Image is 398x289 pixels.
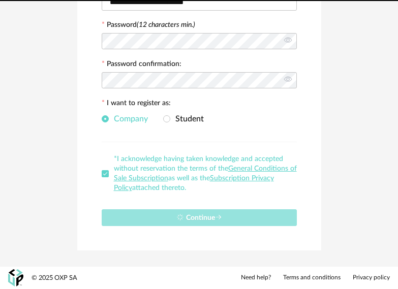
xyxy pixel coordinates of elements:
a: General Conditions of Sale Subscription [114,165,297,182]
a: Terms and conditions [283,274,341,282]
i: (12 characters min.) [137,21,195,28]
img: OXP [8,269,23,287]
a: Need help? [241,274,271,282]
label: Password [107,21,195,28]
span: Student [170,115,204,123]
a: Subscription Privacy Policy [114,175,274,191]
label: Password confirmation: [102,60,181,70]
label: I want to register as: [102,100,171,109]
span: Company [109,115,148,123]
div: © 2025 OXP SA [32,274,77,282]
span: *I acknowledge having taken knowledge and accepted without reservation the terms of the as well a... [114,155,297,191]
a: Privacy policy [353,274,390,282]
